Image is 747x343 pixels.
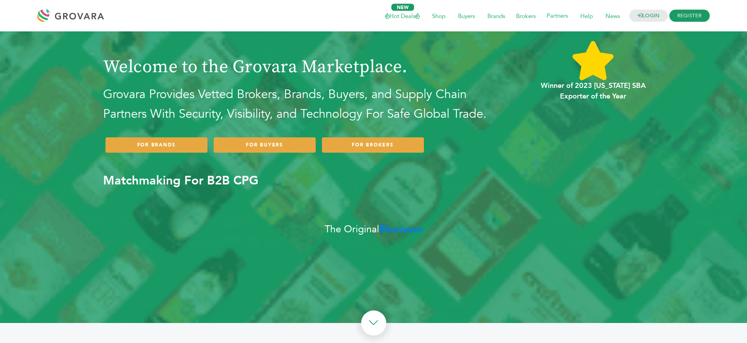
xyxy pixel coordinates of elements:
[600,8,625,23] span: News
[103,85,500,124] h2: Grovara Provides Vetted Brokers, Brands, Buyers, and Supply Chain Partners With Security, Visibil...
[105,137,207,153] a: FOR BRANDS
[541,6,573,26] span: Partners
[541,81,646,101] b: Winner of 2023 [US_STATE] SBA Exporter of the Year
[311,208,436,251] div: The Original
[322,137,424,153] a: FOR BROKERS
[103,35,500,78] h1: Welcome to the Grovara Marketplace.
[453,11,480,20] a: Buyers
[511,8,541,23] span: Brokers
[575,8,598,23] span: Help
[427,8,451,23] span: Shop
[575,11,598,20] a: Help
[629,10,668,22] a: LOGIN
[380,11,425,20] a: Hot Deals
[482,11,511,20] a: Brands
[379,223,423,236] b: Bluewave
[482,8,511,23] span: Brands
[103,172,258,189] b: Matchmaking For B2B CPG
[511,11,541,20] a: Brokers
[380,8,425,23] span: Hot Deals
[669,10,710,22] span: REGISTER
[453,8,480,23] span: Buyers
[214,137,316,153] a: FOR BUYERS
[600,11,625,20] a: News
[427,11,451,20] a: Shop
